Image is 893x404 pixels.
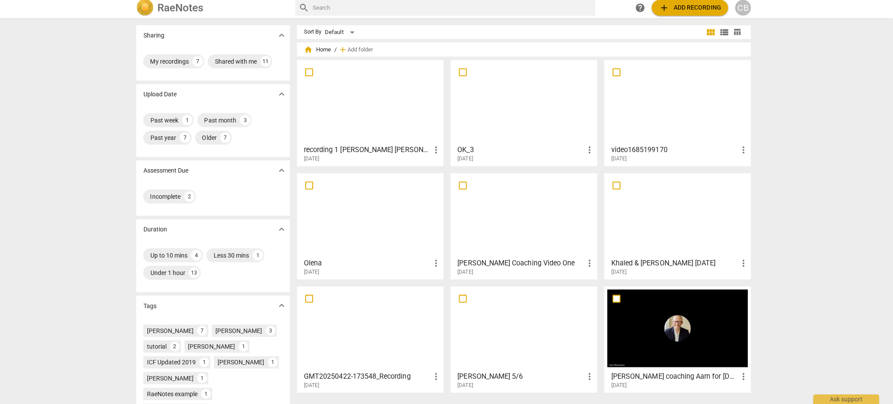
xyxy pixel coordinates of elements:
[609,290,749,389] a: [PERSON_NAME] coaching Aarn for [DATE][DATE]
[152,343,171,351] div: tutorial
[613,146,739,157] h3: video1685199170
[152,327,198,336] div: [PERSON_NAME]
[739,259,750,269] span: more_vert
[155,59,194,68] div: My recordings
[155,269,190,278] div: Under 1 hour
[460,157,476,164] span: [DATE]
[141,2,159,19] img: Logo
[265,58,275,69] div: 11
[155,252,192,261] div: Up to 10 mins
[734,31,743,39] span: table_chart
[148,92,181,101] p: Upload Date
[197,58,208,69] div: 7
[609,65,749,164] a: video1685199170[DATE]
[148,34,169,43] p: Sharing
[152,390,202,398] div: RaeNotes example
[272,358,282,367] div: 1
[280,225,291,236] span: expand_more
[613,371,739,382] h3: Karl coaching Aarn for 25th Feb 2025
[739,371,750,382] span: more_vert
[257,251,267,261] div: 1
[155,118,183,126] div: Past week
[308,259,434,269] h3: Olena
[460,371,586,382] h3: David 5/6
[308,269,323,277] span: [DATE]
[434,371,444,382] span: more_vert
[586,371,597,382] span: more_vert
[279,166,292,179] button: Show more
[304,178,443,276] a: Olena[DATE]
[736,3,752,18] button: CB
[189,193,199,203] div: 2
[308,48,317,56] span: home
[586,259,597,269] span: more_vert
[225,134,235,145] div: 7
[653,3,729,18] button: Upload
[706,28,719,41] button: Tile view
[175,342,184,352] div: 2
[719,28,732,41] button: List view
[280,91,291,102] span: expand_more
[220,327,266,336] div: [PERSON_NAME]
[219,59,261,68] div: Shared with me
[460,382,476,389] span: [DATE]
[308,31,325,38] div: Sort By
[308,371,434,382] h3: GMT20250422-173548_Recording
[613,157,628,164] span: [DATE]
[209,118,241,126] div: Past month
[707,30,717,40] span: view_module
[338,49,341,55] span: /
[308,48,335,56] span: Home
[279,31,292,44] button: Show more
[739,146,750,157] span: more_vert
[434,259,444,269] span: more_vert
[308,146,434,157] h3: recording 1 Linda Wes and Coachee L PCC 5-8-25
[280,33,291,43] span: expand_more
[304,65,443,164] a: recording 1 [PERSON_NAME] [PERSON_NAME] and Coachee L PCC [DATE][DATE]
[222,358,269,367] div: [PERSON_NAME]
[814,394,879,404] div: Ask support
[152,374,198,383] div: [PERSON_NAME]
[460,269,476,277] span: [DATE]
[279,224,292,237] button: Show more
[279,300,292,313] button: Show more
[187,117,197,127] div: 1
[308,382,323,389] span: [DATE]
[244,117,255,127] div: 3
[317,3,594,17] input: Search
[196,251,206,261] div: 4
[613,382,628,389] span: [DATE]
[434,146,444,157] span: more_vert
[460,146,586,157] h3: OK_3
[303,5,313,16] span: search
[732,28,745,41] button: Table view
[457,178,596,276] a: [PERSON_NAME] Coaching Video One[DATE]
[202,373,211,383] div: 1
[162,4,208,17] h2: RaeNotes
[202,326,211,336] div: 7
[457,65,596,164] a: OK_3[DATE]
[155,194,185,202] div: Incomplete
[148,302,161,311] p: Tags
[148,168,193,177] p: Assessment Due
[243,342,252,352] div: 1
[193,343,239,351] div: [PERSON_NAME]
[613,269,628,277] span: [DATE]
[586,146,597,157] span: more_vert
[148,226,172,235] p: Duration
[207,135,221,144] div: Older
[329,28,361,42] div: Default
[351,49,376,55] span: Add folder
[155,135,181,144] div: Past year
[204,358,214,367] div: 1
[660,5,671,16] span: add
[613,259,739,269] h3: Khaled & Denise 23 06 2025
[270,326,279,336] div: 3
[280,167,291,177] span: expand_more
[304,290,443,389] a: GMT20250422-173548_Recording[DATE]
[460,259,586,269] h3: Megan Mentor Coaching Video One
[279,90,292,103] button: Show more
[280,301,291,312] span: expand_more
[457,290,596,389] a: [PERSON_NAME] 5/6[DATE]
